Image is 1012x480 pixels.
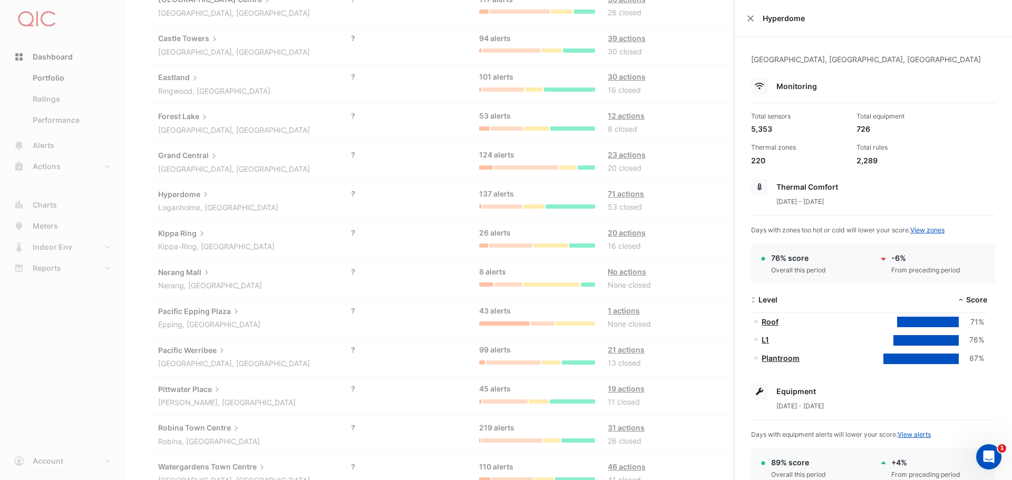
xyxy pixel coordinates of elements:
span: 1 [998,444,1006,453]
button: Close [747,15,754,22]
div: Thermal zones [751,143,848,152]
div: Overall this period [771,266,826,275]
span: Hyperdome [763,13,999,24]
div: 87% [959,352,984,365]
div: 5,353 [751,123,848,134]
div: 71% [959,316,984,328]
div: 726 [857,123,953,134]
div: Total sensors [751,112,848,121]
a: Plantroom [762,354,800,363]
div: Total equipment [857,112,953,121]
a: View zones [910,226,945,234]
iframe: Intercom live chat [976,444,1001,469]
div: Overall this period [771,470,826,479]
span: Thermal Comfort [776,182,838,191]
span: Monitoring [776,82,817,91]
div: 89% score [771,457,826,468]
a: L1 [762,335,769,344]
div: 76% [959,334,984,346]
span: Days with equipment alerts will lower your score. [751,430,931,438]
a: Roof [762,317,779,326]
div: -6% [891,252,960,263]
div: Total rules [857,143,953,152]
div: 76% score [771,252,826,263]
span: Level [758,295,777,304]
span: [DATE] - [DATE] [776,402,824,410]
div: 2,289 [857,155,953,166]
div: 220 [751,155,848,166]
div: + 4% [891,457,960,468]
div: From preceding period [891,470,960,479]
span: Days with zones too hot or cold will lower your score. [751,226,945,234]
span: Equipment [776,387,816,396]
div: From preceding period [891,266,960,275]
span: Score [966,295,987,304]
a: View alerts [898,430,931,438]
div: [GEOGRAPHIC_DATA], [GEOGRAPHIC_DATA], [GEOGRAPHIC_DATA] [751,54,995,77]
span: [DATE] - [DATE] [776,198,824,205]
